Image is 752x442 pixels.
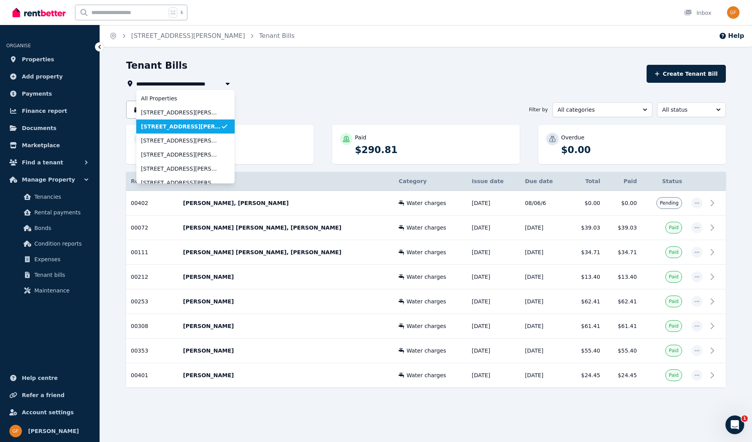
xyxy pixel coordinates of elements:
[568,191,605,216] td: $0.00
[605,216,642,240] td: $39.03
[657,102,726,117] button: All status
[183,273,390,281] p: [PERSON_NAME]
[406,199,446,207] span: Water charges
[34,239,87,248] span: Condition reports
[6,43,31,48] span: ORGANISE
[552,102,652,117] button: All categories
[34,270,87,280] span: Tenant bills
[605,314,642,339] td: $61.41
[394,172,467,191] th: Category
[568,339,605,363] td: $55.40
[669,225,679,231] span: Paid
[22,158,63,167] span: Find a tenant
[642,172,687,191] th: Status
[131,178,162,184] span: Reference
[660,200,679,206] span: Pending
[406,322,446,330] span: Water charges
[9,205,90,220] a: Rental payments
[131,348,148,354] span: 00353
[9,251,90,267] a: Expenses
[131,249,148,255] span: 00111
[141,137,221,144] span: [STREET_ADDRESS][PERSON_NAME]
[34,286,87,295] span: Maintenance
[406,224,446,232] span: Water charges
[180,9,183,16] span: k
[605,265,642,289] td: $13.40
[131,323,148,329] span: 00308
[520,265,568,289] td: [DATE]
[467,265,520,289] td: [DATE]
[725,415,744,434] iframe: Intercom live chat
[6,120,93,136] a: Documents
[183,199,390,207] p: [PERSON_NAME], [PERSON_NAME]
[529,107,548,113] span: Filter by
[28,426,79,436] span: [PERSON_NAME]
[669,348,679,354] span: Paid
[9,220,90,236] a: Bonds
[141,109,221,116] span: [STREET_ADDRESS][PERSON_NAME]
[100,25,304,47] nav: Breadcrumb
[605,363,642,388] td: $24.45
[727,6,740,19] img: Giora Friede
[141,123,221,130] span: [STREET_ADDRESS][PERSON_NAME]
[34,192,87,201] span: Tenancies
[605,289,642,314] td: $62.41
[669,372,679,378] span: Paid
[22,89,52,98] span: Payments
[131,298,148,305] span: 00253
[22,390,64,400] span: Refer a friend
[406,273,446,281] span: Water charges
[6,172,93,187] button: Manage Property
[406,371,446,379] span: Water charges
[520,363,568,388] td: [DATE]
[568,172,605,191] th: Total
[605,339,642,363] td: $55.40
[141,94,221,102] span: All Properties
[568,314,605,339] td: $61.41
[141,151,221,159] span: [STREET_ADDRESS][PERSON_NAME]
[467,339,520,363] td: [DATE]
[605,240,642,265] td: $34.71
[467,289,520,314] td: [DATE]
[22,408,74,417] span: Account settings
[568,265,605,289] td: $13.40
[22,175,75,184] span: Manage Property
[6,103,93,119] a: Finance report
[467,314,520,339] td: [DATE]
[467,240,520,265] td: [DATE]
[9,236,90,251] a: Condition reports
[6,155,93,170] button: Find a tenant
[131,200,148,206] span: 00402
[6,387,93,403] a: Refer a friend
[406,298,446,305] span: Water charges
[520,289,568,314] td: [DATE]
[520,191,568,216] td: 08/06/6
[6,137,93,153] a: Marketplace
[183,371,390,379] p: [PERSON_NAME]
[355,144,512,156] p: $290.81
[22,123,57,133] span: Documents
[669,249,679,255] span: Paid
[183,347,390,355] p: [PERSON_NAME]
[568,363,605,388] td: $24.45
[568,289,605,314] td: $62.41
[741,415,748,422] span: 1
[520,216,568,240] td: [DATE]
[22,141,60,150] span: Marketplace
[684,9,711,17] div: Inbox
[22,55,54,64] span: Properties
[6,405,93,420] a: Account settings
[568,240,605,265] td: $34.71
[259,32,295,39] a: Tenant Bills
[647,65,726,83] button: Create Tenant Bill
[605,172,642,191] th: Paid
[561,144,718,156] p: $0.00
[131,372,148,378] span: 00401
[605,191,642,216] td: $0.00
[406,248,446,256] span: Water charges
[12,7,66,18] img: RentBetter
[467,216,520,240] td: [DATE]
[6,370,93,386] a: Help centre
[669,274,679,280] span: Paid
[6,69,93,84] a: Add property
